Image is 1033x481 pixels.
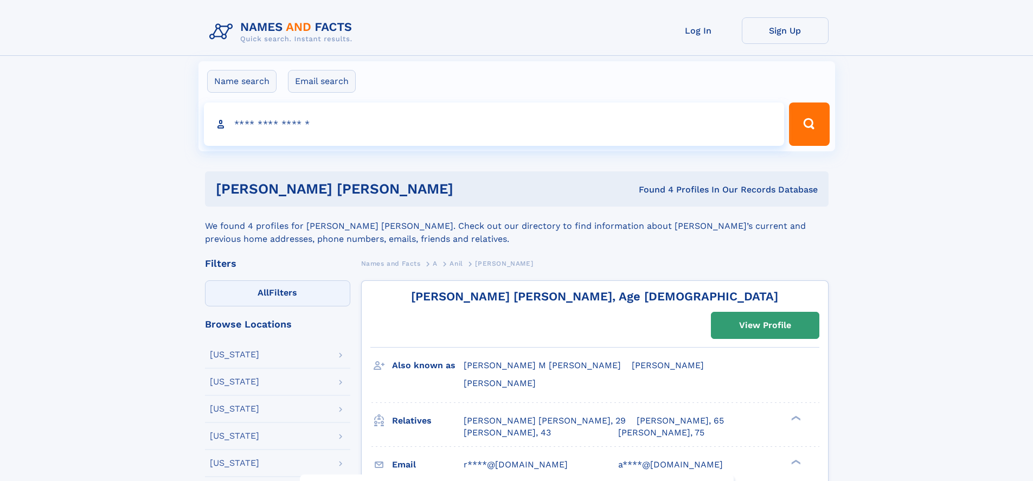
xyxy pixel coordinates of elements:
div: We found 4 profiles for [PERSON_NAME] [PERSON_NAME]. Check out our directory to find information ... [205,207,829,246]
div: [US_STATE] [210,405,259,413]
div: View Profile [739,313,791,338]
a: Sign Up [742,17,829,44]
div: Found 4 Profiles In Our Records Database [546,184,818,196]
h3: Email [392,456,464,474]
span: [PERSON_NAME] [475,260,533,267]
input: search input [204,102,785,146]
a: View Profile [711,312,819,338]
a: Anil [450,256,463,270]
a: A [433,256,438,270]
span: [PERSON_NAME] [464,378,536,388]
a: [PERSON_NAME], 43 [464,427,551,439]
a: Names and Facts [361,256,421,270]
h1: [PERSON_NAME] [PERSON_NAME] [216,182,546,196]
h3: Also known as [392,356,464,375]
a: [PERSON_NAME] [PERSON_NAME], Age [DEMOGRAPHIC_DATA] [411,290,778,303]
label: Filters [205,280,350,306]
span: [PERSON_NAME] M [PERSON_NAME] [464,360,621,370]
a: [PERSON_NAME], 65 [637,415,724,427]
span: Anil [450,260,463,267]
div: [US_STATE] [210,377,259,386]
a: [PERSON_NAME] [PERSON_NAME], 29 [464,415,626,427]
div: [US_STATE] [210,432,259,440]
div: ❯ [788,458,801,465]
a: [PERSON_NAME], 75 [618,427,704,439]
button: Search Button [789,102,829,146]
div: Browse Locations [205,319,350,329]
span: [PERSON_NAME] [632,360,704,370]
div: ❯ [788,414,801,421]
label: Email search [288,70,356,93]
div: Filters [205,259,350,268]
span: A [433,260,438,267]
img: Logo Names and Facts [205,17,361,47]
h3: Relatives [392,412,464,430]
span: All [258,287,269,298]
div: [US_STATE] [210,459,259,467]
a: Log In [655,17,742,44]
label: Name search [207,70,277,93]
div: [US_STATE] [210,350,259,359]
